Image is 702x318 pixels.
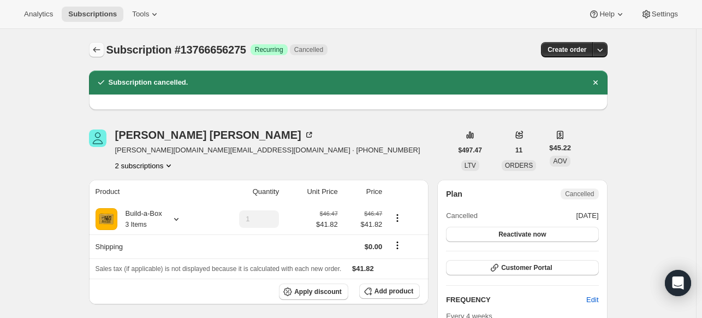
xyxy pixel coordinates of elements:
small: 3 Items [126,221,147,228]
span: Add product [374,287,413,296]
button: Apply discount [279,284,348,300]
span: Cancelled [446,210,478,221]
button: Settings [634,7,685,22]
span: AOV [553,157,567,165]
th: Shipping [89,234,210,258]
span: $0.00 [365,243,383,251]
button: Customer Portal [446,260,598,275]
button: $497.47 [452,143,489,158]
div: Open Intercom Messenger [665,270,691,296]
img: product img [96,208,117,230]
th: Quantity [209,180,282,204]
span: [PERSON_NAME][DOMAIN_NAME][EMAIL_ADDRESS][DOMAIN_NAME] · [PHONE_NUMBER] [115,145,420,156]
span: Edit [586,295,598,305]
small: $46.47 [364,210,382,217]
button: Subscriptions [62,7,123,22]
span: $497.47 [459,146,482,155]
span: Customer Portal [501,263,552,272]
span: Analytics [24,10,53,19]
span: $45.22 [549,143,571,154]
button: Product actions [389,212,406,224]
span: Settings [652,10,678,19]
span: Subscription #13766656275 [106,44,246,56]
span: Create order [548,45,586,54]
span: Recurring [255,45,283,54]
span: LTV [465,162,476,169]
th: Price [341,180,386,204]
h2: FREQUENCY [446,295,586,305]
button: Edit [580,291,605,309]
span: $41.82 [352,264,374,273]
span: Reactivate now [498,230,546,239]
th: Product [89,180,210,204]
button: Shipping actions [389,239,406,251]
span: Cancelled [565,190,594,198]
span: 11 [515,146,522,155]
button: Create order [541,42,593,57]
span: Apply discount [294,287,342,296]
h2: Subscription cancelled. [109,77,188,88]
span: ORDERS [505,162,533,169]
span: Michael Stegall [89,129,106,147]
small: $46.47 [320,210,338,217]
button: Add product [359,284,420,299]
th: Unit Price [282,180,341,204]
div: Build-a-Box [117,208,162,230]
button: Tools [126,7,166,22]
span: $41.82 [344,219,383,230]
button: Help [582,7,632,22]
button: Reactivate now [446,227,598,242]
span: Help [599,10,614,19]
button: Analytics [17,7,60,22]
span: Sales tax (if applicable) is not displayed because it is calculated with each new order. [96,265,342,273]
span: Tools [132,10,149,19]
span: [DATE] [576,210,599,221]
button: Product actions [115,160,175,171]
span: Cancelled [294,45,323,54]
div: [PERSON_NAME] [PERSON_NAME] [115,129,314,140]
span: $41.82 [316,219,338,230]
button: Subscriptions [89,42,104,57]
button: Dismiss notification [588,75,603,90]
button: 11 [509,143,529,158]
h2: Plan [446,189,462,199]
span: Subscriptions [68,10,117,19]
